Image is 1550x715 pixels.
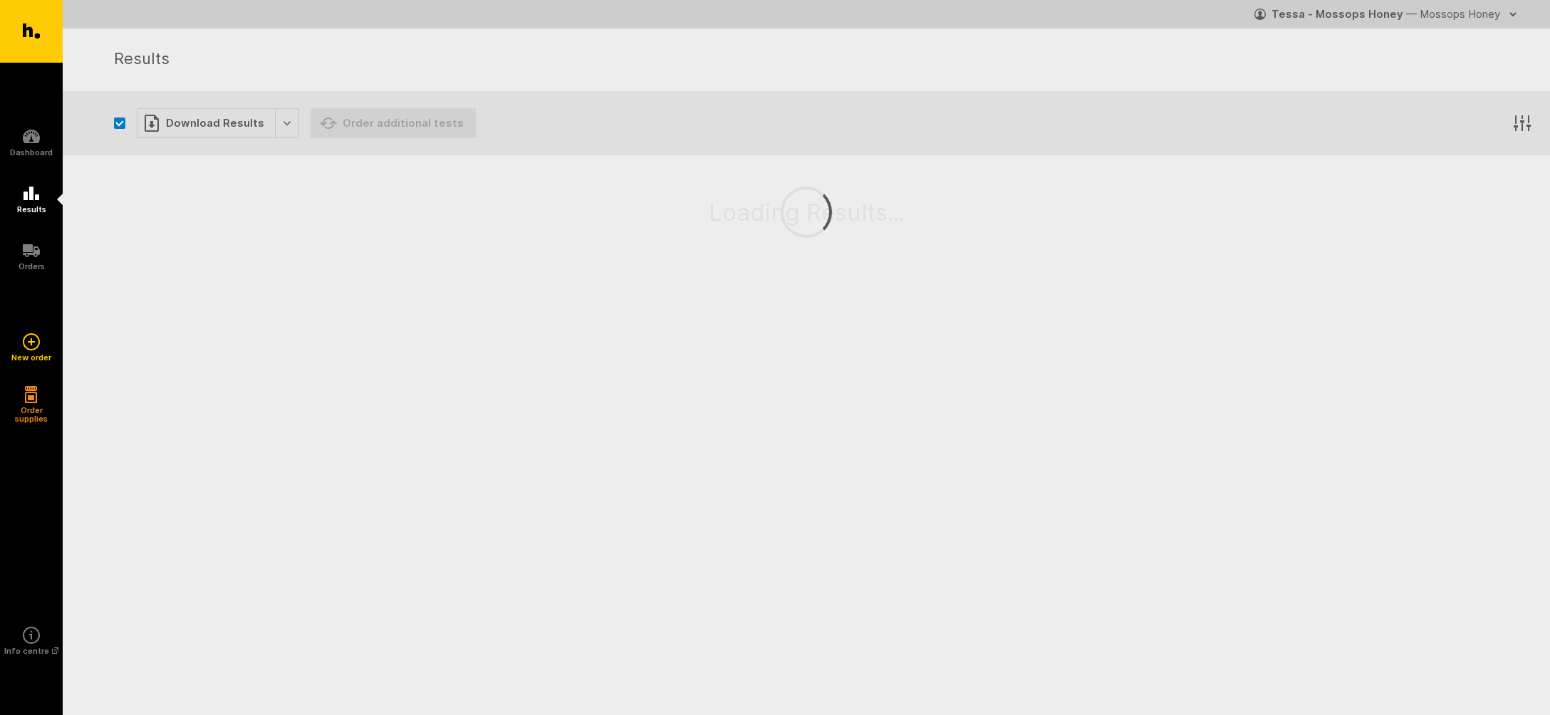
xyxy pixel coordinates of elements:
h5: Results [17,205,46,214]
span: — Mossops Honey [1406,7,1500,21]
strong: Tessa - Mossops Honey [1271,7,1403,21]
button: Tessa - Mossops Honey — Mossops Honey [1254,3,1522,26]
button: Select all [114,118,125,129]
h1: Results [114,47,1516,73]
h5: Order supplies [10,406,53,423]
h5: Info centre [4,647,58,655]
h5: Orders [19,262,45,271]
button: Download Results [137,108,299,138]
h5: Dashboard [10,148,53,157]
div: Loading Results... [652,142,962,282]
h5: New order [11,353,51,362]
